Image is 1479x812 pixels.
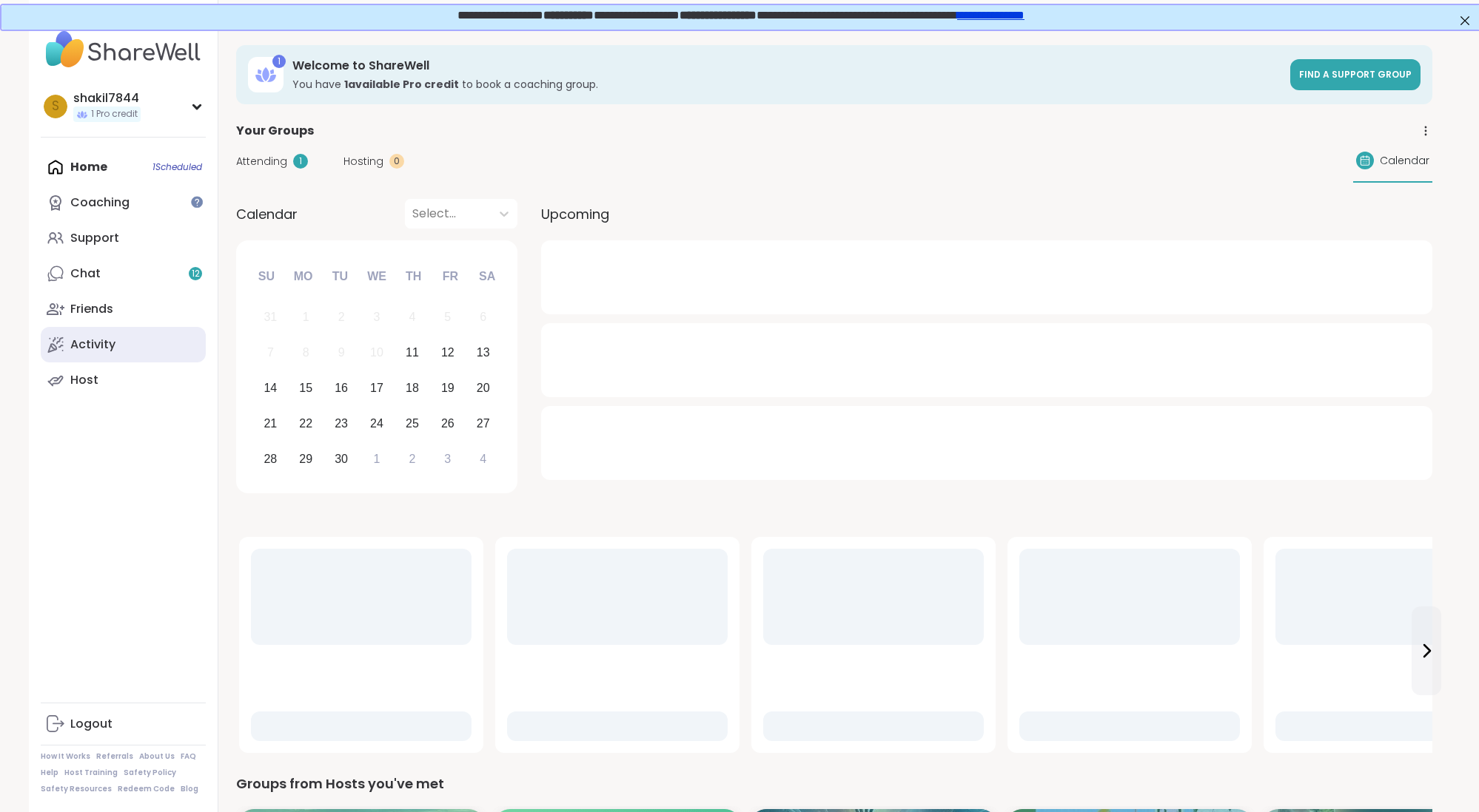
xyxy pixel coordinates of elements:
[444,307,451,327] div: 5
[326,443,358,475] div: Choose Tuesday, September 30th, 2025
[361,302,393,334] div: Not available Wednesday, September 3rd, 2025
[255,373,286,405] div: Choose Sunday, September 14th, 2025
[360,260,393,293] div: We
[70,265,101,282] div: Chat
[181,751,196,762] a: FAQ
[52,97,59,116] span: s
[303,307,309,327] div: 1
[444,449,451,469] div: 3
[236,122,314,140] span: Your Groups
[335,449,348,469] div: 30
[290,337,322,369] div: Not available Monday, September 8th, 2025
[432,443,463,475] div: Choose Friday, October 3rd, 2025
[303,342,309,362] div: 8
[343,154,383,169] span: Hosting
[41,768,58,778] a: Help
[406,378,419,398] div: 18
[41,291,206,327] a: Friends
[477,413,490,433] div: 27
[344,77,459,92] b: 1 available Pro credit
[41,362,206,398] a: Host
[397,443,429,475] div: Choose Thursday, October 2nd, 2025
[255,302,286,334] div: Not available Sunday, August 31st, 2025
[290,302,322,334] div: Not available Monday, September 1st, 2025
[326,407,358,439] div: Choose Tuesday, September 23rd, 2025
[96,751,133,762] a: Referrals
[338,307,345,327] div: 2
[480,307,486,327] div: 6
[432,337,463,369] div: Choose Friday, September 12th, 2025
[264,449,277,469] div: 28
[397,373,429,405] div: Choose Thursday, September 18th, 2025
[236,774,1432,794] div: Groups from Hosts you've met
[293,154,308,169] div: 1
[264,307,277,327] div: 31
[264,378,277,398] div: 14
[41,24,206,75] img: ShareWell Nav Logo
[191,196,203,208] iframe: Spotlight
[64,768,118,778] a: Host Training
[286,260,319,293] div: Mo
[70,230,119,246] div: Support
[409,449,415,469] div: 2
[467,407,499,439] div: Choose Saturday, September 27th, 2025
[1290,59,1421,90] a: Find a support group
[471,260,503,293] div: Sa
[236,154,287,169] span: Attending
[118,784,175,794] a: Redeem Code
[370,378,383,398] div: 17
[181,784,198,794] a: Blog
[70,336,115,353] div: Activity
[397,407,429,439] div: Choose Thursday, September 25th, 2025
[374,449,380,469] div: 1
[326,337,358,369] div: Not available Tuesday, September 9th, 2025
[441,378,455,398] div: 19
[434,260,466,293] div: Fr
[70,301,113,317] div: Friends
[477,378,490,398] div: 20
[370,342,383,362] div: 10
[299,449,312,469] div: 29
[192,268,200,280] span: 12
[250,260,283,293] div: Su
[299,378,312,398] div: 15
[41,327,206,362] a: Activity
[361,443,393,475] div: Choose Wednesday, October 1st, 2025
[326,373,358,405] div: Choose Tuesday, September 16th, 2025
[70,716,113,732] div: Logout
[467,337,499,369] div: Choose Saturday, September 13th, 2025
[361,407,393,439] div: Choose Wednesday, September 24th, 2025
[406,413,419,433] div: 25
[361,373,393,405] div: Choose Wednesday, September 17th, 2025
[477,342,490,362] div: 13
[252,300,500,476] div: month 2025-09
[398,260,430,293] div: Th
[41,784,112,794] a: Safety Resources
[480,449,486,469] div: 4
[441,342,455,362] div: 12
[335,378,348,398] div: 16
[335,413,348,433] div: 23
[41,256,206,291] a: Chat12
[397,337,429,369] div: Choose Thursday, September 11th, 2025
[70,194,130,211] div: Coaching
[323,260,356,293] div: Tu
[361,337,393,369] div: Not available Wednesday, September 10th, 2025
[264,413,277,433] div: 21
[406,342,419,362] div: 11
[236,204,298,224] span: Calendar
[41,751,90,762] a: How It Works
[338,342,345,362] div: 9
[1299,68,1412,81] span: Find a support group
[124,768,176,778] a: Safety Policy
[409,307,415,327] div: 4
[255,407,286,439] div: Choose Sunday, September 21st, 2025
[541,204,609,224] span: Upcoming
[374,307,380,327] div: 3
[91,108,138,121] span: 1 Pro credit
[432,302,463,334] div: Not available Friday, September 5th, 2025
[467,443,499,475] div: Choose Saturday, October 4th, 2025
[272,55,286,68] div: 1
[255,443,286,475] div: Choose Sunday, September 28th, 2025
[326,302,358,334] div: Not available Tuesday, September 2nd, 2025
